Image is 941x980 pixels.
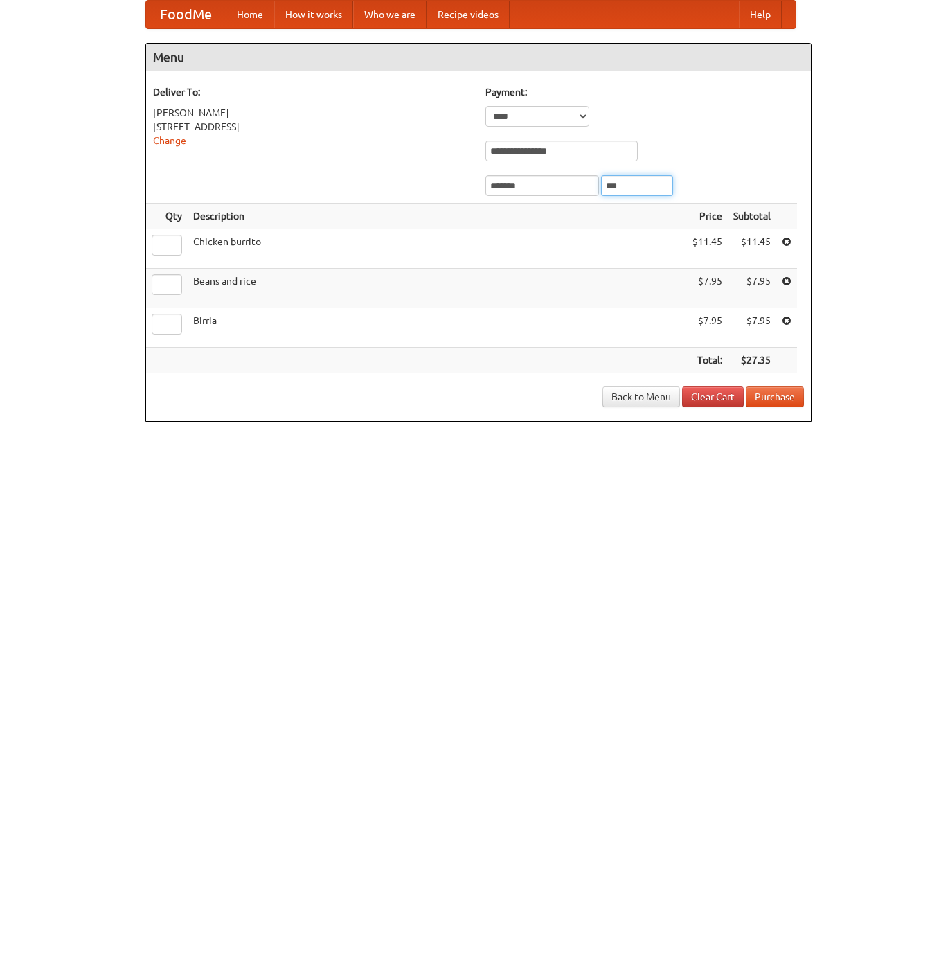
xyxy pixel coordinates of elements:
th: Qty [146,204,188,229]
td: Chicken burrito [188,229,687,269]
td: Beans and rice [188,269,687,308]
a: Help [739,1,782,28]
h5: Deliver To: [153,85,472,99]
td: Birria [188,308,687,348]
h5: Payment: [485,85,804,99]
td: $7.95 [728,308,776,348]
th: Subtotal [728,204,776,229]
th: Total: [687,348,728,373]
a: Who we are [353,1,427,28]
button: Purchase [746,386,804,407]
th: Description [188,204,687,229]
td: $7.95 [728,269,776,308]
td: $11.45 [687,229,728,269]
td: $7.95 [687,269,728,308]
div: [PERSON_NAME] [153,106,472,120]
h4: Menu [146,44,811,71]
div: [STREET_ADDRESS] [153,120,472,134]
th: $27.35 [728,348,776,373]
td: $7.95 [687,308,728,348]
a: Change [153,135,186,146]
a: Clear Cart [682,386,744,407]
a: How it works [274,1,353,28]
a: FoodMe [146,1,226,28]
th: Price [687,204,728,229]
td: $11.45 [728,229,776,269]
a: Back to Menu [602,386,680,407]
a: Home [226,1,274,28]
a: Recipe videos [427,1,510,28]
